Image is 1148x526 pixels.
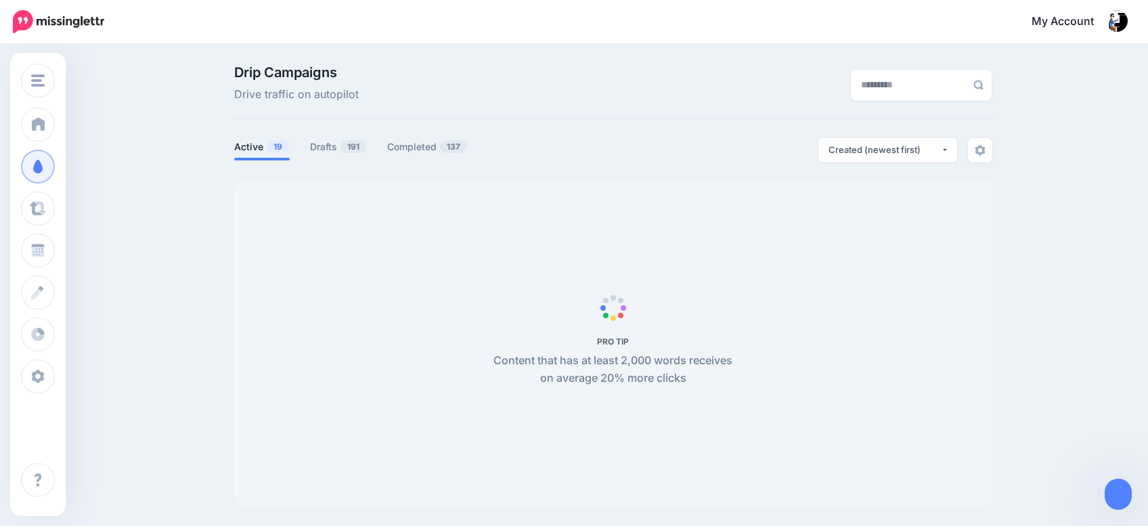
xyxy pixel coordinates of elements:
div: Created (newest first) [829,144,941,156]
h5: PRO TIP [486,336,740,347]
img: search-grey-6.png [973,80,984,90]
p: Content that has at least 2,000 words receives on average 20% more clicks [486,352,740,387]
a: Completed137 [387,139,468,155]
span: 137 [440,140,467,153]
a: Active19 [234,139,290,155]
span: Drip Campaigns [234,66,359,79]
img: menu.png [31,74,45,87]
a: My Account [1018,5,1128,39]
img: Missinglettr [13,10,104,33]
a: Drafts191 [310,139,367,155]
span: Drive traffic on autopilot [234,86,359,104]
img: settings-grey.png [975,145,986,156]
span: 19 [267,140,289,153]
span: 191 [340,140,366,153]
button: Created (newest first) [818,138,957,162]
